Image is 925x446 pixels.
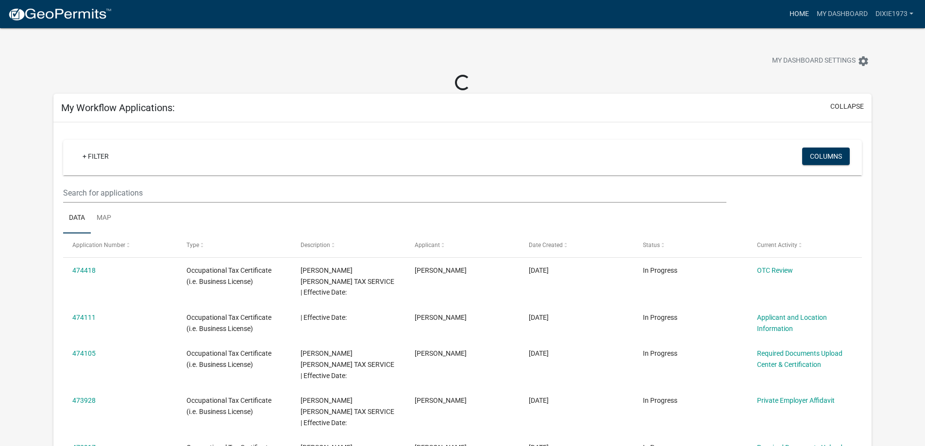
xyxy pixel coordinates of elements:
[186,266,271,285] span: Occupational Tax Certificate (i.e. Business License)
[415,349,467,357] span: JOYCE VASSILLION
[830,101,864,112] button: collapse
[61,102,175,114] h5: My Workflow Applications:
[813,5,872,23] a: My Dashboard
[747,233,861,257] datatable-header-cell: Current Activity
[301,349,394,380] span: JACKSON HEWITT TAX SERVICE | Effective Date:
[529,396,549,404] span: 09/04/2025
[529,242,563,248] span: Date Created
[186,242,199,248] span: Type
[63,183,726,203] input: Search for applications
[757,396,835,404] a: Private Employer Affidavit
[63,233,177,257] datatable-header-cell: Application Number
[415,242,440,248] span: Applicant
[301,314,347,321] span: | Effective Date:
[643,396,677,404] span: In Progress
[633,233,747,257] datatable-header-cell: Status
[872,5,917,23] a: DIXIE1973
[291,233,405,257] datatable-header-cell: Description
[91,203,117,234] a: Map
[63,203,91,234] a: Data
[757,266,793,274] a: OTC Review
[72,242,125,248] span: Application Number
[772,55,856,67] span: My Dashboard Settings
[757,242,797,248] span: Current Activity
[643,314,677,321] span: In Progress
[643,242,660,248] span: Status
[415,314,467,321] span: JOYCE VASSILLION
[177,233,291,257] datatable-header-cell: Type
[802,148,850,165] button: Columns
[757,349,842,368] a: Required Documents Upload Center & Certification
[72,396,96,404] a: 473928
[72,314,96,321] a: 474111
[405,233,520,257] datatable-header-cell: Applicant
[72,266,96,274] a: 474418
[415,266,467,274] span: JOYCE VASSILLION
[529,314,549,321] span: 09/05/2025
[186,349,271,368] span: Occupational Tax Certificate (i.e. Business License)
[72,349,96,357] a: 474105
[186,314,271,332] span: Occupational Tax Certificate (i.e. Business License)
[764,51,877,70] button: My Dashboard Settingssettings
[786,5,813,23] a: Home
[858,55,869,67] i: settings
[415,396,467,404] span: JOYCE VASSILLION
[529,266,549,274] span: 09/05/2025
[186,396,271,415] span: Occupational Tax Certificate (i.e. Business License)
[643,349,677,357] span: In Progress
[529,349,549,357] span: 09/05/2025
[757,314,827,332] a: Applicant and Location Information
[643,266,677,274] span: In Progress
[520,233,634,257] datatable-header-cell: Date Created
[301,266,394,297] span: JACKSON HEWITT TAX SERVICE | Effective Date:
[75,148,117,165] a: + Filter
[301,242,330,248] span: Description
[301,396,394,427] span: JACKSON HEWITT TAX SERVICE | Effective Date:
